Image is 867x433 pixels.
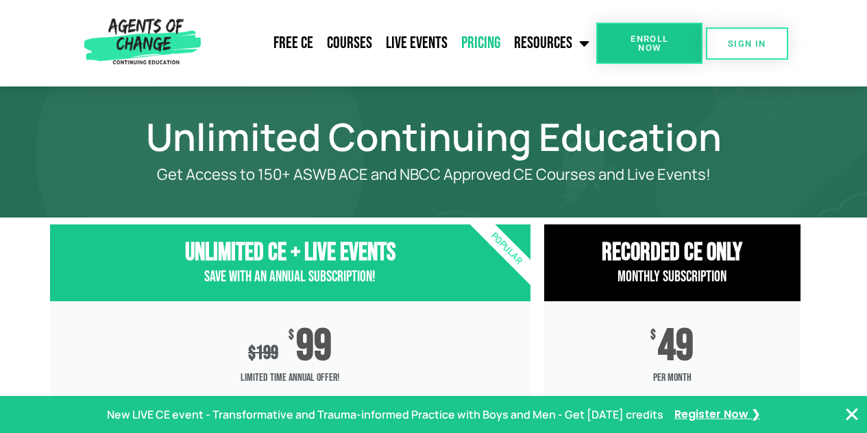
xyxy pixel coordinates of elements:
span: Monthly Subscription [618,268,726,286]
h3: RECORDED CE ONly [544,238,801,268]
h1: Unlimited Continuing Education [43,121,825,152]
span: Save with an Annual Subscription! [204,268,376,286]
a: Register Now ❯ [674,405,760,425]
span: SIGN IN [728,39,766,48]
a: Enroll Now [596,23,703,64]
button: Close Banner [844,406,860,423]
a: SIGN IN [706,27,788,60]
div: Popular [427,169,585,328]
span: $ [650,329,656,342]
a: Courses [320,26,379,60]
p: New LIVE CE event - Transformative and Trauma-informed Practice with Boys and Men - Get [DATE] cr... [107,405,663,425]
a: Resources [507,26,596,60]
span: per month [544,364,801,392]
span: 49 [658,329,694,364]
span: Enroll Now [618,34,681,52]
a: Pricing [454,26,507,60]
a: Live Events [379,26,454,60]
nav: Menu [206,26,596,60]
span: 99 [296,329,332,364]
span: Limited Time Annual Offer! [50,364,530,392]
p: Get Access to 150+ ASWB ACE and NBCC Approved CE Courses and Live Events! [98,166,770,183]
a: Free CE [267,26,320,60]
span: $ [248,342,256,364]
div: 199 [248,342,278,364]
span: $ [289,329,294,342]
h3: Unlimited CE + Live Events [50,238,530,268]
